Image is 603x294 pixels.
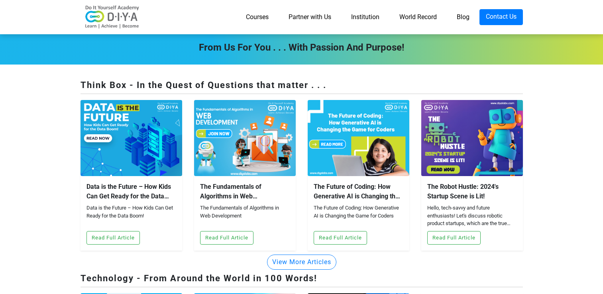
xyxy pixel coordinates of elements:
div: From Us For You . . . with Passion and Purpose! [75,40,529,55]
img: logo-v2.png [81,5,144,29]
div: Think Box - In the Quest of Questions that matter . . . [81,78,523,94]
button: Read Full Article [86,231,140,245]
div: The Robot Hustle: 2024's Startup Scene is Lit! [427,182,517,201]
div: The Future of Coding: How Generative AI is Changing the Game for Coders [314,182,403,201]
div: The Future of Coding: How Generative AI is Changing the Game for Coders [314,204,403,228]
div: Data is the Future – How Kids Can Get Ready for the Data Boom! [86,204,176,228]
div: Hello, tech-savvy and future enthusiasts! Let's discuss robotic product startups, which are the t... [427,204,517,228]
a: Institution [341,9,389,25]
a: Contact Us [479,9,523,25]
img: blog-2023121842428.jpg [421,100,523,176]
a: Read Full Article [200,233,253,241]
button: Read Full Article [314,231,367,245]
div: The Fundamentals of Algorithms in Web Development [200,182,290,201]
img: blog-2024042095551.jpg [308,100,409,176]
a: Courses [236,9,279,25]
img: blog-2024120862518.jpg [81,100,182,176]
button: View More Articles [267,255,336,270]
button: Read Full Article [200,231,253,245]
img: blog-2024042853928.jpg [194,100,296,176]
a: Read Full Article [427,233,481,241]
a: Blog [447,9,479,25]
button: Read Full Article [427,231,481,245]
a: Read Full Article [86,233,140,241]
a: World Record [389,9,447,25]
div: Data is the Future – How Kids Can Get Ready for the Data Boom! [86,182,176,201]
a: Partner with Us [279,9,341,25]
div: The Fundamentals of Algorithms in Web Development [200,204,290,228]
a: Read Full Article [314,233,367,241]
a: View More Articles [267,258,336,265]
div: Technology - From Around the World in 100 Words! [81,272,523,287]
